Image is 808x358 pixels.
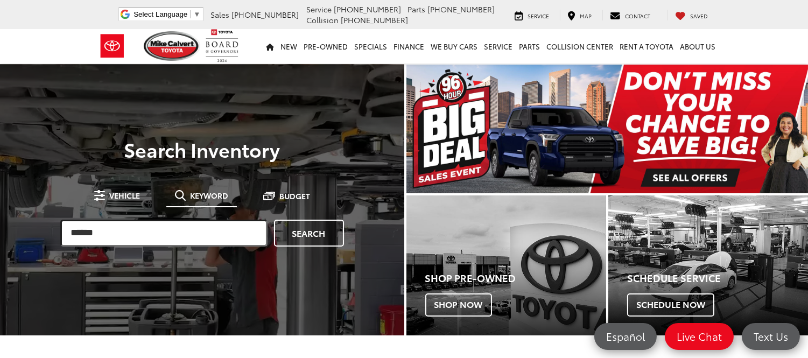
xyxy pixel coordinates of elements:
a: Select Language​ [134,10,200,18]
a: Finance [391,29,428,64]
span: Live Chat [671,329,727,343]
a: Español [594,323,657,350]
span: Español [601,329,650,343]
span: Shop Now [425,293,492,316]
span: Service [528,12,550,20]
a: Service [481,29,516,64]
span: Saved [691,12,708,20]
h4: Schedule Service [627,273,808,284]
span: Keyword [190,192,228,199]
span: Contact [626,12,651,20]
a: Parts [516,29,544,64]
h3: Search Inventory [45,138,359,160]
img: Toyota [92,29,132,64]
span: Service [307,4,332,15]
span: Map [580,12,592,20]
a: Home [263,29,278,64]
a: Contact [602,10,659,20]
span: Vehicle [109,192,140,199]
img: Mike Calvert Toyota [144,31,201,61]
span: Parts [408,4,426,15]
div: Toyota [608,195,808,335]
a: Specials [352,29,391,64]
span: Select Language [134,10,187,18]
a: Text Us [742,323,800,350]
a: Service [507,10,558,20]
span: Schedule Now [627,293,714,316]
a: New [278,29,301,64]
a: Pre-Owned [301,29,352,64]
a: Search [274,220,344,247]
a: WE BUY CARS [428,29,481,64]
span: [PHONE_NUMBER] [334,4,402,15]
span: Text Us [748,329,793,343]
a: About Us [677,29,719,64]
a: Live Chat [665,323,734,350]
span: ▼ [193,10,200,18]
a: Shop Pre-Owned Shop Now [406,195,606,335]
span: ​ [190,10,191,18]
div: Toyota [406,195,606,335]
a: Collision Center [544,29,617,64]
a: Schedule Service Schedule Now [608,195,808,335]
span: Budget [279,192,310,200]
a: Rent a Toyota [617,29,677,64]
span: [PHONE_NUMBER] [341,15,409,25]
span: Collision [307,15,339,25]
a: My Saved Vehicles [668,10,716,20]
span: [PHONE_NUMBER] [232,9,299,20]
span: Sales [211,9,230,20]
a: Map [560,10,600,20]
span: [PHONE_NUMBER] [428,4,495,15]
h4: Shop Pre-Owned [425,273,606,284]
